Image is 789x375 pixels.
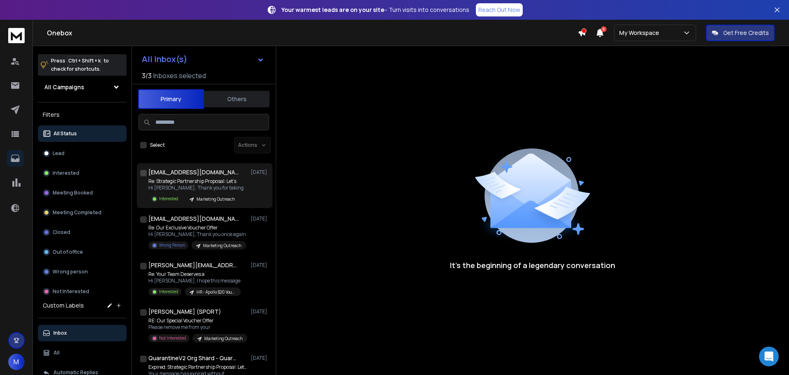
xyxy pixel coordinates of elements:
[196,289,236,295] p: HR - Apollo $20 Voucher
[53,170,79,176] p: Interested
[38,283,127,300] button: Not Interested
[8,354,25,370] button: M
[38,264,127,280] button: Wrong person
[204,336,242,342] p: Marketing Outreach
[203,243,241,249] p: Marketing Outreach
[38,145,127,162] button: Lead
[38,224,127,241] button: Closed
[47,28,578,38] h1: Onebox
[251,215,269,222] p: [DATE]
[619,29,662,37] p: My Workspace
[251,308,269,315] p: [DATE]
[8,28,25,43] img: logo
[148,324,247,331] p: Please remove me from your
[53,330,67,336] p: Inbox
[476,3,523,16] a: Reach Out Now
[53,229,70,236] p: Closed
[478,6,520,14] p: Reach Out Now
[38,204,127,221] button: Meeting Completed
[53,269,88,275] p: Wrong person
[53,288,89,295] p: Not Interested
[135,51,271,67] button: All Inbox(s)
[138,89,204,109] button: Primary
[148,168,239,176] h1: [EMAIL_ADDRESS][DOMAIN_NAME] +1
[53,130,77,137] p: All Status
[148,317,247,324] p: RE: Our Special Voucher Offer
[43,301,84,310] h3: Custom Labels
[150,142,165,148] label: Select
[251,262,269,269] p: [DATE]
[148,278,241,284] p: Hi [PERSON_NAME], I hope this message
[159,335,186,341] p: Not Interested
[53,249,83,255] p: Out of office
[142,71,152,81] span: 3 / 3
[148,178,244,185] p: Re: Strategic Partnership Proposal: Let’s
[148,231,246,238] p: Hi [PERSON_NAME], Thank you once again
[723,29,769,37] p: Get Free Credits
[148,261,239,269] h1: [PERSON_NAME][EMAIL_ADDRESS][DOMAIN_NAME]
[53,150,65,157] p: Lead
[450,259,615,271] p: It’s the beginning of a legendary conversation
[142,55,187,63] h1: All Inbox(s)
[38,325,127,341] button: Inbox
[148,364,247,370] p: Expired: Strategic Partnership Proposal: Let’s
[204,90,270,108] button: Others
[148,225,246,231] p: Re: Our Exclusive Voucher Offer
[251,169,269,176] p: [DATE]
[53,190,93,196] p: Meeting Booked
[159,289,178,295] p: Interested
[153,71,206,81] h3: Inboxes selected
[148,308,221,316] h1: [PERSON_NAME] (SPORT)
[51,57,109,73] p: Press to check for shortcuts.
[38,185,127,201] button: Meeting Booked
[148,271,241,278] p: Re: Your Team Deserves a
[251,355,269,361] p: [DATE]
[281,6,469,14] p: – Turn visits into conversations
[38,109,127,120] h3: Filters
[196,196,235,202] p: Marketing Outreach
[38,345,127,361] button: All
[159,242,185,248] p: Wrong Person
[148,215,239,223] h1: [EMAIL_ADDRESS][DOMAIN_NAME]
[706,25,775,41] button: Get Free Credits
[38,244,127,260] button: Out of office
[759,347,779,366] div: Open Intercom Messenger
[44,83,84,91] h1: All Campaigns
[38,125,127,142] button: All Status
[53,350,60,356] p: All
[38,79,127,95] button: All Campaigns
[601,26,607,32] span: 6
[281,6,384,14] strong: Your warmest leads are on your site
[148,185,244,191] p: Hi [PERSON_NAME], Thank you for taking
[148,354,239,362] h1: QuarantineV2 Org Shard - QuarantineOrgShard{D5FD6316-0A84-416F-8512-3E97EBAF9B1D}
[38,165,127,181] button: Interested
[53,209,102,216] p: Meeting Completed
[67,56,102,65] span: Ctrl + Shift + k
[159,196,178,202] p: Interested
